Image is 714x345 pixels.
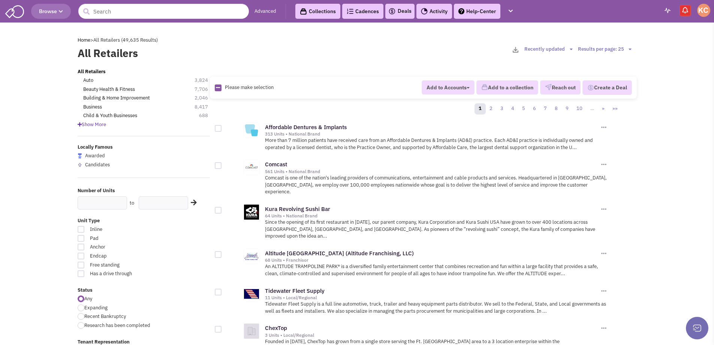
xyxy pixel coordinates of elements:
[265,301,608,315] p: Tidewater Fleet Supply is a full line automotive, truck, trailer and heavy equipment parts distri...
[85,161,110,168] span: Candidates
[421,8,428,15] img: Activity.png
[78,217,210,224] label: Unit Type
[84,304,108,311] span: Expanding
[85,152,105,159] span: Awarded
[83,95,150,102] a: Building & Home Improvement
[93,37,158,43] span: All Retailers (49,635 Results)
[582,80,632,95] button: Create a Deal
[300,8,307,15] img: icon-collection-lavender-black.svg
[78,121,106,128] span: Show More
[78,4,249,19] input: Search
[265,324,287,331] a: ChexTop
[388,7,412,16] a: Deals
[529,103,540,114] a: 6
[496,103,507,114] a: 3
[265,219,608,240] p: Since the opening of its first restaurant in [DATE], our parent company, Kura Corporation and Kur...
[697,4,710,17] img: Kayla Carter
[265,250,414,257] a: Altitude [GEOGRAPHIC_DATA] (Altitude Franchising, LLC)
[78,68,106,75] a: All Retailers
[195,104,216,111] span: 8,417
[295,4,340,19] a: Collections
[265,257,599,263] div: 68 Units • Franchisor
[31,4,71,19] button: Browse
[475,103,486,114] a: 1
[572,103,587,114] a: 10
[416,4,452,19] a: Activity
[225,84,274,90] span: Please make selection
[78,287,210,294] label: Status
[265,161,287,168] a: Comcast
[85,226,168,233] span: Inline
[85,270,168,277] span: Has a drive through
[78,144,210,151] label: Locally Famous
[84,322,150,328] span: Research has been completed
[513,47,518,53] img: download-2-24.png
[388,7,396,16] img: icon-deals.svg
[5,4,24,18] img: SmartAdmin
[83,112,137,119] a: Child & Youth Businesses
[545,84,552,90] img: VectorPaper_Plane.png
[598,103,609,114] a: »
[265,332,599,338] div: 3 Units • Local/Regional
[476,80,538,95] button: Add to a collection
[78,187,210,194] label: Number of Units
[265,287,325,294] a: Tidewater Fleet Supply
[78,163,82,167] img: locallyfamous-upvote.png
[507,103,518,114] a: 4
[85,253,168,260] span: Endcap
[83,77,93,84] a: Auto
[265,263,608,277] p: An ALTITUDE TRAMPOLINE PARK® is a diversified family entertainment center that combines recreatio...
[83,104,102,111] a: Business
[195,86,216,93] span: 7,706
[265,175,608,196] p: Comcast is one of the nation's leading providers of communications, entertainment and cable produ...
[458,8,464,14] img: help.png
[347,9,353,14] img: Cadences_logo.png
[551,103,562,114] a: 8
[608,103,622,114] a: »»
[195,95,216,102] span: 2,046
[84,313,126,319] span: Recent Bankruptcy
[540,103,551,114] a: 7
[199,112,216,119] span: 688
[78,37,90,43] a: Home
[265,169,599,175] div: 561 Units • National Brand
[195,77,216,84] span: 3,824
[130,200,134,207] label: to
[84,295,92,302] span: Any
[78,153,82,159] img: locallyfamous-largeicon.png
[540,80,581,95] button: Reach out
[265,124,347,131] a: Affordable Dentures & Implants
[265,137,608,151] p: More than 7 million patients have received care from an Affordable Dentures & Implants (AD&I) pra...
[587,84,594,92] img: Deal-Dollar.png
[342,4,383,19] a: Cadences
[254,8,276,15] a: Advanced
[518,103,529,114] a: 5
[485,103,497,114] a: 2
[422,80,475,95] button: Add to Accounts
[90,37,93,43] span: >
[83,86,135,93] a: Beauty Health & Fitness
[85,262,168,269] span: Free standing
[78,46,305,61] label: All Retailers
[265,295,599,301] div: 11 Units • Local/Regional
[454,4,500,19] a: Help-Center
[85,244,168,251] span: Anchor
[265,213,599,219] div: 64 Units • National Brand
[85,235,168,242] span: Pad
[265,131,599,137] div: 313 Units • National Brand
[586,103,598,114] a: …
[561,103,573,114] a: 9
[39,8,63,15] span: Browse
[215,84,222,91] img: Rectangle.png
[265,205,330,212] a: Kura Revolving Sushi Bar
[481,84,488,90] img: icon-collection-lavender.png
[186,198,198,208] div: Search Nearby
